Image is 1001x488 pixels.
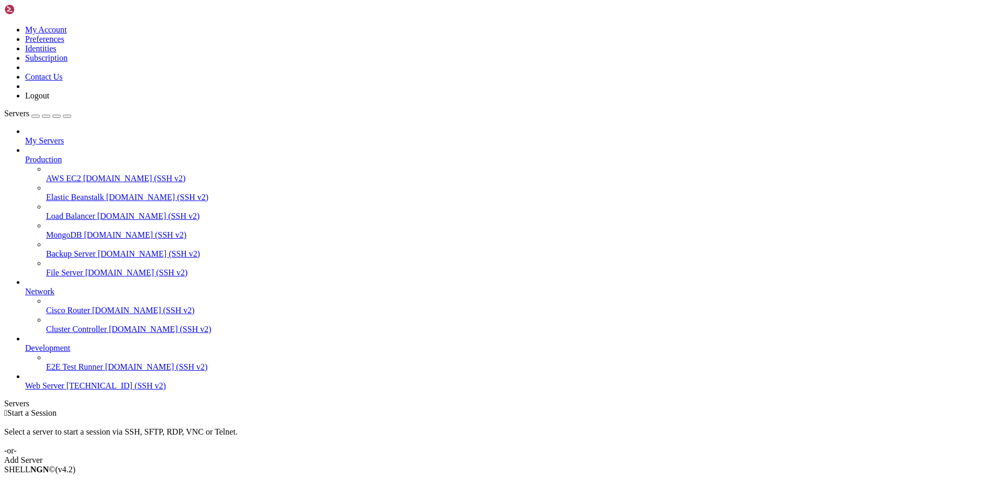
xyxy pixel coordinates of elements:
[98,249,201,258] span: [DOMAIN_NAME] (SSH v2)
[46,212,997,221] a: Load Balancer [DOMAIN_NAME] (SSH v2)
[46,174,81,183] span: AWS EC2
[4,399,997,408] div: Servers
[97,212,200,220] span: [DOMAIN_NAME] (SSH v2)
[46,362,997,372] a: E2E Test Runner [DOMAIN_NAME] (SSH v2)
[4,109,29,118] span: Servers
[25,381,997,391] a: Web Server [TECHNICAL_ID] (SSH v2)
[46,230,997,240] a: MongoDB [DOMAIN_NAME] (SSH v2)
[25,44,57,53] a: Identities
[25,91,49,100] a: Logout
[92,306,195,315] span: [DOMAIN_NAME] (SSH v2)
[46,268,83,277] span: File Server
[46,249,997,259] a: Backup Server [DOMAIN_NAME] (SSH v2)
[4,4,64,15] img: Shellngn
[46,174,997,183] a: AWS EC2 [DOMAIN_NAME] (SSH v2)
[25,136,64,145] span: My Servers
[25,136,997,146] a: My Servers
[25,127,997,146] li: My Servers
[25,72,63,81] a: Contact Us
[25,372,997,391] li: Web Server [TECHNICAL_ID] (SSH v2)
[25,381,64,390] span: Web Server
[4,418,997,456] div: Select a server to start a session via SSH, SFTP, RDP, VNC or Telnet. -or-
[106,193,209,202] span: [DOMAIN_NAME] (SSH v2)
[46,325,107,334] span: Cluster Controller
[4,109,71,118] a: Servers
[25,35,64,43] a: Preferences
[83,174,186,183] span: [DOMAIN_NAME] (SSH v2)
[25,146,997,278] li: Production
[4,408,7,417] span: 
[30,465,49,474] b: NGN
[25,343,70,352] span: Development
[46,240,997,259] li: Backup Server [DOMAIN_NAME] (SSH v2)
[55,465,76,474] span: 4.2.0
[46,306,997,315] a: Cisco Router [DOMAIN_NAME] (SSH v2)
[46,193,104,202] span: Elastic Beanstalk
[46,325,997,334] a: Cluster Controller [DOMAIN_NAME] (SSH v2)
[25,287,54,296] span: Network
[25,343,997,353] a: Development
[25,25,67,34] a: My Account
[25,334,997,372] li: Development
[66,381,166,390] span: [TECHNICAL_ID] (SSH v2)
[46,362,103,371] span: E2E Test Runner
[25,53,68,62] a: Subscription
[46,183,997,202] li: Elastic Beanstalk [DOMAIN_NAME] (SSH v2)
[46,353,997,372] li: E2E Test Runner [DOMAIN_NAME] (SSH v2)
[7,408,57,417] span: Start a Session
[46,221,997,240] li: MongoDB [DOMAIN_NAME] (SSH v2)
[85,268,188,277] span: [DOMAIN_NAME] (SSH v2)
[4,465,75,474] span: SHELL ©
[46,193,997,202] a: Elastic Beanstalk [DOMAIN_NAME] (SSH v2)
[46,164,997,183] li: AWS EC2 [DOMAIN_NAME] (SSH v2)
[46,230,82,239] span: MongoDB
[46,296,997,315] li: Cisco Router [DOMAIN_NAME] (SSH v2)
[46,249,96,258] span: Backup Server
[25,155,997,164] a: Production
[46,259,997,278] li: File Server [DOMAIN_NAME] (SSH v2)
[46,202,997,221] li: Load Balancer [DOMAIN_NAME] (SSH v2)
[84,230,186,239] span: [DOMAIN_NAME] (SSH v2)
[25,287,997,296] a: Network
[46,268,997,278] a: File Server [DOMAIN_NAME] (SSH v2)
[46,306,90,315] span: Cisco Router
[25,155,62,164] span: Production
[25,278,997,334] li: Network
[109,325,212,334] span: [DOMAIN_NAME] (SSH v2)
[4,456,997,465] div: Add Server
[105,362,208,371] span: [DOMAIN_NAME] (SSH v2)
[46,315,997,334] li: Cluster Controller [DOMAIN_NAME] (SSH v2)
[46,212,95,220] span: Load Balancer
